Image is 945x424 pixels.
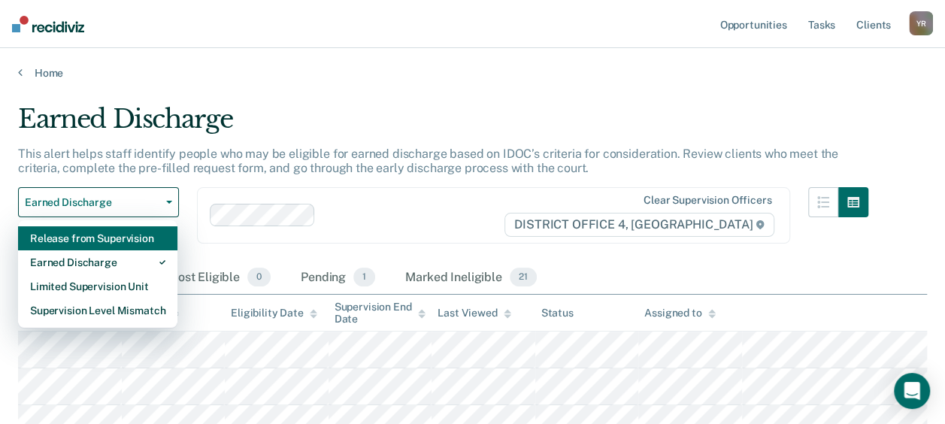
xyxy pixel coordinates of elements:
img: Recidiviz [12,16,84,32]
div: Limited Supervision Unit [30,274,165,298]
div: Status [541,307,574,320]
div: Assigned to [644,307,715,320]
div: Supervision Level Mismatch [30,298,165,323]
div: Open Intercom Messenger [894,373,930,409]
div: Earned Discharge [30,250,165,274]
div: Earned Discharge [18,104,868,147]
div: Eligibility Date [231,307,317,320]
div: Marked Ineligible21 [402,262,539,295]
div: Pending1 [298,262,378,295]
span: 1 [353,268,375,287]
div: Supervision End Date [335,301,426,326]
a: Home [18,66,927,80]
span: DISTRICT OFFICE 4, [GEOGRAPHIC_DATA] [504,213,774,237]
span: 21 [510,268,537,287]
span: Earned Discharge [25,196,160,209]
div: Y R [909,11,933,35]
button: YR [909,11,933,35]
div: Clear supervision officers [644,194,771,207]
span: 0 [247,268,271,287]
div: Release from Supervision [30,226,165,250]
p: This alert helps staff identify people who may be eligible for earned discharge based on IDOC’s c... [18,147,838,175]
button: Earned Discharge [18,187,179,217]
div: Almost Eligible0 [153,262,274,295]
div: Last Viewed [438,307,510,320]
